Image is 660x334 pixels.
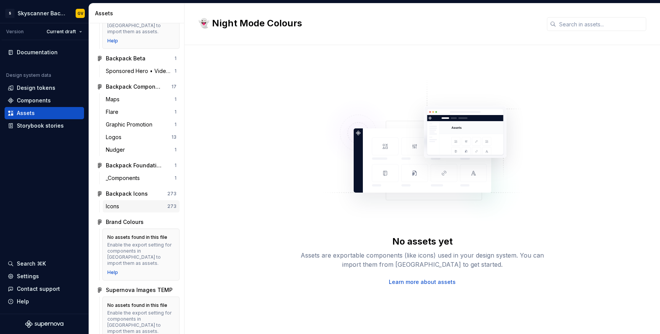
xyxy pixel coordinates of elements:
[6,72,51,78] div: Design system data
[103,144,180,156] a: Nudger1
[5,94,84,107] a: Components
[175,175,176,181] div: 1
[103,93,180,105] a: Maps1
[103,118,180,131] a: Graphic Promotion1
[106,286,173,294] div: Supernova Images TEMP
[106,108,121,116] div: Flare
[17,97,51,104] div: Components
[107,269,118,276] a: Help
[300,251,545,269] div: Assets are exportable components (like icons) used in your design system. You can import them fro...
[107,302,167,308] div: No assets found in this file
[175,55,176,62] div: 1
[5,120,84,132] a: Storybook stories
[5,9,15,18] div: S
[106,162,163,169] div: Backpack Foundations
[25,320,63,328] svg: Supernova Logo
[17,109,35,117] div: Assets
[94,188,180,200] a: Backpack Icons273
[107,234,167,240] div: No assets found in this file
[106,146,128,154] div: Nudger
[43,26,86,37] button: Current draft
[106,121,155,128] div: Graphic Promotion
[198,17,538,29] h2: 👻 Night Mode Colours
[175,122,176,128] div: 1
[95,10,181,17] div: Assets
[5,46,84,58] a: Documentation
[94,216,180,228] a: Brand Colours
[47,29,76,35] span: Current draft
[106,83,163,91] div: Backpack Components
[167,191,176,197] div: 273
[106,203,122,210] div: Icons
[171,84,176,90] div: 17
[106,190,148,198] div: Backpack Icons
[175,109,176,115] div: 1
[5,283,84,295] button: Contact support
[556,17,646,31] input: Search in assets...
[17,49,58,56] div: Documentation
[175,68,176,74] div: 1
[103,106,180,118] a: Flare1
[17,260,46,268] div: Search ⌘K
[106,133,125,141] div: Logos
[175,162,176,169] div: 1
[5,107,84,119] a: Assets
[175,96,176,102] div: 1
[392,235,453,248] div: No assets yet
[171,134,176,140] div: 13
[103,131,180,143] a: Logos13
[106,67,175,75] div: Sponsored Hero • Video 🚧
[103,172,180,184] a: _Components1
[94,52,180,65] a: Backpack Beta1
[5,82,84,94] a: Design tokens
[17,298,29,305] div: Help
[17,272,39,280] div: Settings
[175,147,176,153] div: 1
[5,295,84,308] button: Help
[18,10,66,17] div: Skyscanner Backpack
[389,278,456,286] a: Learn more about assets
[106,174,143,182] div: _Components
[103,65,180,77] a: Sponsored Hero • Video 🚧1
[106,55,146,62] div: Backpack Beta
[17,122,64,130] div: Storybook stories
[78,10,83,16] div: GV
[17,285,60,293] div: Contact support
[107,242,175,266] div: Enable the export setting for components in [GEOGRAPHIC_DATA] to import them as assets.
[103,200,180,212] a: Icons273
[106,96,123,103] div: Maps
[107,38,118,44] a: Help
[2,5,87,21] button: SSkyscanner BackpackGV
[94,159,180,172] a: Backpack Foundations1
[106,218,144,226] div: Brand Colours
[94,284,180,296] a: Supernova Images TEMP
[17,84,55,92] div: Design tokens
[5,270,84,282] a: Settings
[5,258,84,270] button: Search ⌘K
[94,81,180,93] a: Backpack Components17
[167,203,176,209] div: 273
[6,29,24,35] div: Version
